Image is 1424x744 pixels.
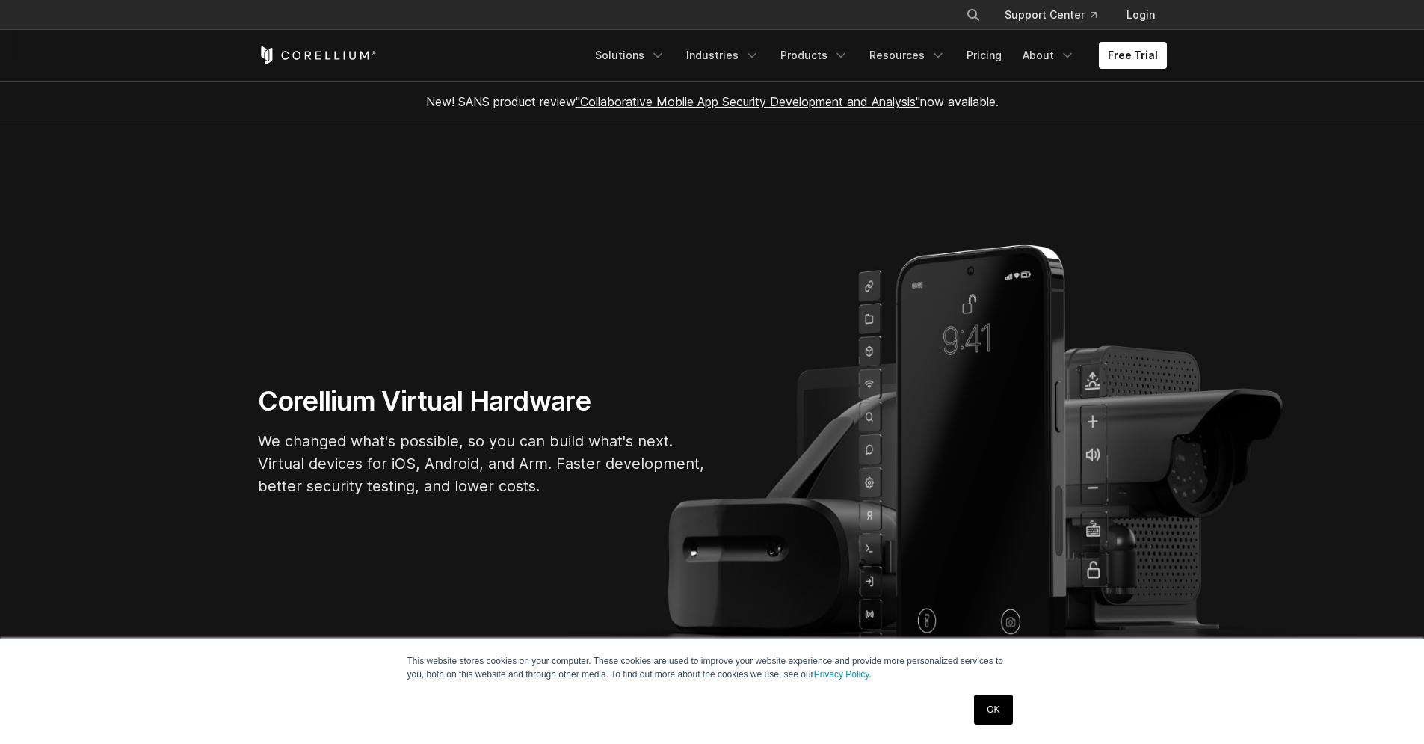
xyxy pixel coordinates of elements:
a: Pricing [958,42,1011,69]
a: OK [974,695,1012,725]
a: Solutions [586,42,674,69]
h1: Corellium Virtual Hardware [258,384,706,418]
button: Search [960,1,987,28]
a: Products [771,42,857,69]
a: Login [1115,1,1167,28]
a: About [1014,42,1084,69]
div: Navigation Menu [586,42,1167,69]
a: Support Center [993,1,1109,28]
div: Navigation Menu [948,1,1167,28]
a: Industries [677,42,768,69]
a: "Collaborative Mobile App Security Development and Analysis" [576,94,920,109]
a: Corellium Home [258,46,377,64]
a: Free Trial [1099,42,1167,69]
a: Resources [860,42,955,69]
p: This website stores cookies on your computer. These cookies are used to improve your website expe... [407,654,1017,681]
a: Privacy Policy. [814,669,872,680]
p: We changed what's possible, so you can build what's next. Virtual devices for iOS, Android, and A... [258,430,706,497]
span: New! SANS product review now available. [426,94,999,109]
